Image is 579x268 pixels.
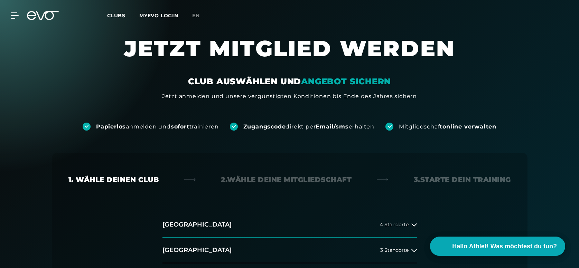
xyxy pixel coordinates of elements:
span: en [192,12,200,19]
strong: Papierlos [96,123,126,130]
h1: JETZT MITGLIED WERDEN [82,35,497,76]
strong: online verwalten [442,123,496,130]
span: 4 Standorte [380,222,409,227]
div: CLUB AUSWÄHLEN UND [188,76,391,87]
div: 1. Wähle deinen Club [68,175,159,184]
button: Hallo Athlet! Was möchtest du tun? [430,237,565,256]
em: ANGEBOT SICHERN [301,76,391,86]
div: anmelden und trainieren [96,123,219,131]
h2: [GEOGRAPHIC_DATA] [162,246,232,255]
strong: sofort [171,123,189,130]
span: Hallo Athlet! Was möchtest du tun? [452,242,557,251]
a: MYEVO LOGIN [139,12,178,19]
div: direkt per erhalten [243,123,374,131]
span: 3 Standorte [380,248,409,253]
button: [GEOGRAPHIC_DATA]3 Standorte [162,238,417,263]
h2: [GEOGRAPHIC_DATA] [162,220,232,229]
strong: Zugangscode [243,123,286,130]
strong: Email/sms [316,123,348,130]
a: en [192,12,208,20]
div: Mitgliedschaft [399,123,496,131]
div: Jetzt anmelden und unsere vergünstigten Konditionen bis Ende des Jahres sichern [162,92,417,100]
div: 3. Starte dein Training [414,175,511,184]
button: [GEOGRAPHIC_DATA]4 Standorte [162,212,417,238]
a: Clubs [107,12,139,19]
div: 2. Wähle deine Mitgliedschaft [221,175,352,184]
span: Clubs [107,12,125,19]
